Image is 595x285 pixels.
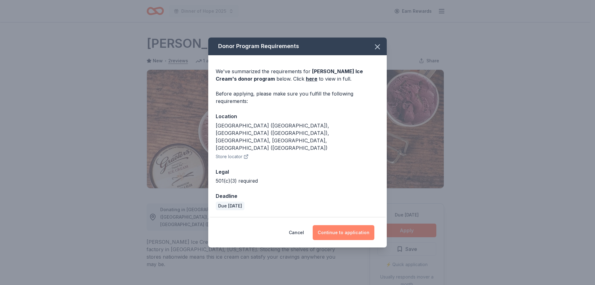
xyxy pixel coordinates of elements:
div: Donor Program Requirements [208,38,387,55]
button: Store locator [216,153,249,160]
div: Deadline [216,192,379,200]
div: Legal [216,168,379,176]
div: [GEOGRAPHIC_DATA] ([GEOGRAPHIC_DATA]), [GEOGRAPHIC_DATA] ([GEOGRAPHIC_DATA]), [GEOGRAPHIC_DATA], ... [216,122,379,152]
button: Continue to application [313,225,374,240]
div: Location [216,112,379,120]
a: here [306,75,317,82]
div: Due [DATE] [216,202,245,210]
button: Cancel [289,225,304,240]
div: We've summarized the requirements for below. Click to view in full. [216,68,379,82]
div: Before applying, please make sure you fulfill the following requirements: [216,90,379,105]
div: 501(c)(3) required [216,177,379,185]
